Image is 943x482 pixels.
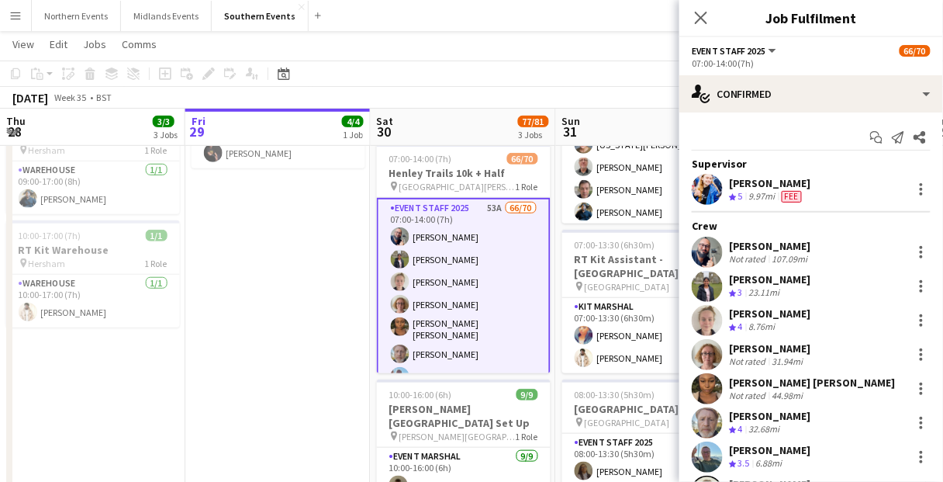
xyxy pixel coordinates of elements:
div: Crew [679,219,943,233]
a: View [6,34,40,54]
span: Edit [50,37,67,51]
span: 31 [560,123,581,140]
span: Jobs [83,37,106,51]
div: Not rated [729,355,769,367]
button: Southern Events [212,1,309,31]
div: 07:00-14:00 (7h) [692,57,931,69]
app-job-card: 07:00-14:00 (7h)66/70Henley Trails 10k + Half [GEOGRAPHIC_DATA][PERSON_NAME]1 RoleEvent Staff 202... [377,144,551,373]
span: 3 [738,286,743,298]
span: Fee [782,191,802,203]
span: 66/70 [507,153,538,165]
span: Week 35 [51,92,90,103]
button: Midlands Events [121,1,212,31]
span: View [12,37,34,51]
span: 29 [189,123,206,140]
app-job-card: 10:00-17:00 (7h)1/1RT Kit Warehouse Hersham1 RoleWarehouse1/110:00-17:00 (7h)[PERSON_NAME] [6,220,180,328]
h3: Job Fulfilment [679,8,943,28]
span: 77/81 [518,116,549,127]
span: 1 Role [516,181,538,192]
div: 3 Jobs [154,129,178,140]
h3: [GEOGRAPHIC_DATA] [562,402,736,416]
div: [PERSON_NAME] [729,443,811,457]
div: 23.11mi [746,286,783,300]
div: Crew has different fees then in role [779,190,805,203]
span: Comms [122,37,157,51]
h3: [PERSON_NAME][GEOGRAPHIC_DATA] Set Up [377,402,551,430]
div: [PERSON_NAME] [729,176,811,190]
app-card-role: Warehouse1/109:00-17:00 (8h)[PERSON_NAME] [6,161,180,214]
span: 4/4 [342,116,364,127]
span: Sat [377,114,394,128]
button: Northern Events [32,1,121,31]
div: [DATE] [12,90,48,106]
app-job-card: 07:00-13:30 (6h30m)2/2RT Kit Assistant - [GEOGRAPHIC_DATA] [GEOGRAPHIC_DATA]1 RoleKit Marshal2/20... [562,230,736,373]
span: 3/3 [153,116,174,127]
span: 1/1 [146,230,168,241]
div: BST [96,92,112,103]
div: Not rated [729,390,769,401]
span: [GEOGRAPHIC_DATA] [585,281,670,293]
span: 9/9 [516,389,538,401]
div: Not rated [729,253,769,265]
span: 5 [738,190,743,202]
span: Sun [562,114,581,128]
div: [PERSON_NAME] [729,272,811,286]
div: 8.76mi [746,321,779,334]
div: Supervisor [679,157,943,171]
span: 1 Role [516,431,538,442]
span: Event Staff 2025 [692,45,766,57]
app-card-role: Kit Marshal2/207:00-13:30 (6h30m)[PERSON_NAME][PERSON_NAME] [562,298,736,373]
span: 07:00-13:30 (6h30m) [575,239,655,251]
span: 07:00-14:00 (7h) [389,153,452,165]
h3: RT Kit Assistant - [GEOGRAPHIC_DATA] [562,252,736,280]
div: [PERSON_NAME] [729,307,811,321]
a: Jobs [77,34,112,54]
div: 6.88mi [753,457,786,470]
div: 31.94mi [769,355,807,367]
h3: Henley Trails 10k + Half [377,166,551,180]
span: 66/70 [900,45,931,57]
div: 3 Jobs [519,129,548,140]
span: 10:00-16:00 (6h) [389,389,452,401]
span: 30 [375,123,394,140]
div: [PERSON_NAME] [729,409,811,423]
div: [PERSON_NAME] [729,239,811,253]
div: 32.68mi [746,423,783,436]
div: [PERSON_NAME] [PERSON_NAME] [729,376,896,390]
span: 3.5 [738,457,750,469]
a: Edit [43,34,74,54]
span: 10:00-17:00 (7h) [19,230,81,241]
div: [PERSON_NAME] [729,342,811,355]
span: Hersham [29,258,66,269]
span: Hersham [29,144,66,156]
span: 1 Role [145,258,168,269]
div: 1 Job [343,129,363,140]
div: 9.97mi [746,190,779,203]
span: 28 [4,123,26,140]
div: 44.98mi [769,390,807,401]
span: 4 [738,321,743,332]
span: Thu [6,114,26,128]
span: [PERSON_NAME][GEOGRAPHIC_DATA] Tri Set Up [399,431,516,442]
a: Comms [116,34,163,54]
span: Fri [192,114,206,128]
span: 4 [738,423,743,435]
span: [GEOGRAPHIC_DATA][PERSON_NAME] [399,181,516,192]
div: Confirmed [679,75,943,113]
span: 1 Role [145,144,168,156]
button: Event Staff 2025 [692,45,779,57]
app-card-role: Warehouse1/110:00-17:00 (7h)[PERSON_NAME] [6,275,180,328]
span: 08:00-13:30 (5h30m) [575,389,655,401]
app-job-card: 09:00-17:00 (8h)1/1Warehouse Hersham1 RoleWarehouse1/109:00-17:00 (8h)[PERSON_NAME] [6,107,180,214]
span: [GEOGRAPHIC_DATA] [585,417,670,428]
h3: RT Kit Warehouse [6,243,180,257]
div: 107.09mi [769,253,811,265]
